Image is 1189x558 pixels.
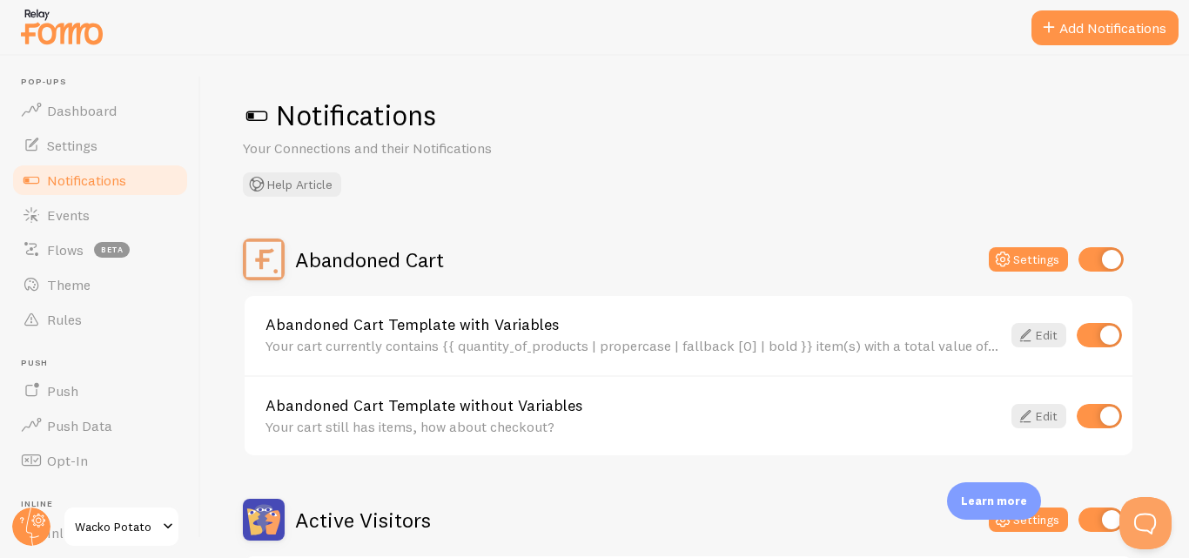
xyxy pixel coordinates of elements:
[47,171,126,189] span: Notifications
[265,419,1001,434] div: Your cart still has items, how about checkout?
[989,247,1068,272] button: Settings
[47,417,112,434] span: Push Data
[989,508,1068,532] button: Settings
[47,311,82,328] span: Rules
[1011,404,1066,428] a: Edit
[10,267,190,302] a: Theme
[10,232,190,267] a: Flows beta
[265,338,1001,353] div: Your cart currently contains {{ quantity_of_products | propercase | fallback [0] | bold }} item(s...
[21,358,190,369] span: Push
[47,102,117,119] span: Dashboard
[1011,323,1066,347] a: Edit
[94,242,130,258] span: beta
[10,443,190,478] a: Opt-In
[63,506,180,548] a: Wacko Potato
[10,302,190,337] a: Rules
[47,452,88,469] span: Opt-In
[75,516,158,537] span: Wacko Potato
[47,241,84,259] span: Flows
[243,239,285,280] img: Abandoned Cart
[1119,497,1172,549] iframe: Help Scout Beacon - Open
[10,128,190,163] a: Settings
[47,206,90,224] span: Events
[47,276,91,293] span: Theme
[961,493,1027,509] p: Learn more
[10,373,190,408] a: Push
[21,77,190,88] span: Pop-ups
[295,507,431,534] h2: Active Visitors
[18,4,105,49] img: fomo-relay-logo-orange.svg
[10,198,190,232] a: Events
[47,137,97,154] span: Settings
[243,499,285,541] img: Active Visitors
[243,138,661,158] p: Your Connections and their Notifications
[295,246,444,273] h2: Abandoned Cart
[265,398,1001,413] a: Abandoned Cart Template without Variables
[947,482,1041,520] div: Learn more
[243,172,341,197] button: Help Article
[21,499,190,510] span: Inline
[265,317,1001,333] a: Abandoned Cart Template with Variables
[47,382,78,400] span: Push
[10,93,190,128] a: Dashboard
[10,163,190,198] a: Notifications
[243,97,1147,133] h1: Notifications
[10,408,190,443] a: Push Data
